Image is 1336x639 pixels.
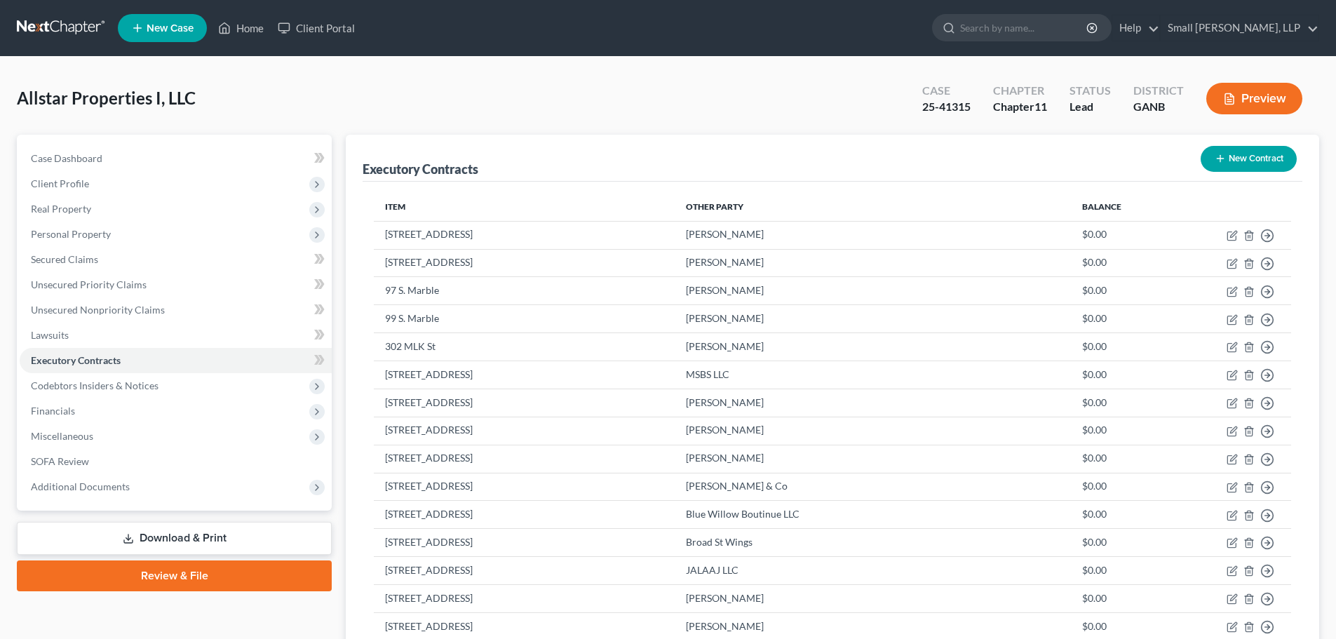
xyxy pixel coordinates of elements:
a: Executory Contracts [20,348,332,373]
th: Balance [1071,193,1170,221]
div: Case [922,83,971,99]
td: JALAAJ LLC [675,557,1071,585]
span: Codebtors Insiders & Notices [31,379,158,391]
td: [PERSON_NAME] [675,389,1071,417]
td: $0.00 [1071,333,1170,361]
td: [STREET_ADDRESS] [374,557,675,585]
div: 25-41315 [922,99,971,115]
a: Small [PERSON_NAME], LLP [1161,15,1318,41]
td: 97 S. Marble [374,277,675,305]
a: Help [1112,15,1159,41]
div: Status [1070,83,1111,99]
td: [STREET_ADDRESS] [374,501,675,529]
td: Broad St Wings [675,529,1071,557]
td: 99 S. Marble [374,305,675,333]
a: Client Portal [271,15,362,41]
div: GANB [1133,99,1184,115]
td: $0.00 [1071,473,1170,501]
span: Personal Property [31,228,111,240]
td: [PERSON_NAME] & Co [675,473,1071,501]
div: District [1133,83,1184,99]
th: Item [374,193,675,221]
div: Lead [1070,99,1111,115]
td: $0.00 [1071,389,1170,417]
td: [PERSON_NAME] [675,305,1071,333]
span: Client Profile [31,177,89,189]
td: Blue Willow Boutinue LLC [675,501,1071,529]
td: $0.00 [1071,584,1170,612]
td: [STREET_ADDRESS] [374,361,675,389]
a: Unsecured Priority Claims [20,272,332,297]
span: Unsecured Nonpriority Claims [31,304,165,316]
td: $0.00 [1071,501,1170,529]
span: New Case [147,23,194,34]
td: [PERSON_NAME] [675,333,1071,361]
a: Unsecured Nonpriority Claims [20,297,332,323]
div: Chapter [993,99,1047,115]
td: $0.00 [1071,417,1170,445]
span: Miscellaneous [31,430,93,442]
td: [STREET_ADDRESS] [374,473,675,501]
a: Download & Print [17,522,332,555]
a: Lawsuits [20,323,332,348]
div: Executory Contracts [363,161,478,177]
a: SOFA Review [20,449,332,474]
span: Additional Documents [31,480,130,492]
span: 11 [1034,100,1047,113]
span: Real Property [31,203,91,215]
td: $0.00 [1071,305,1170,333]
td: [PERSON_NAME] [675,221,1071,249]
div: Chapter [993,83,1047,99]
td: $0.00 [1071,361,1170,389]
button: Preview [1206,83,1302,114]
span: Case Dashboard [31,152,102,164]
td: [STREET_ADDRESS] [374,417,675,445]
td: [STREET_ADDRESS] [374,529,675,557]
td: [STREET_ADDRESS] [374,584,675,612]
td: $0.00 [1071,221,1170,249]
td: MSBS LLC [675,361,1071,389]
span: SOFA Review [31,455,89,467]
td: [STREET_ADDRESS] [374,249,675,277]
span: Financials [31,405,75,417]
td: [PERSON_NAME] [675,249,1071,277]
td: $0.00 [1071,557,1170,585]
td: 302 MLK St [374,333,675,361]
button: New Contract [1201,146,1297,172]
td: [PERSON_NAME] [675,417,1071,445]
input: Search by name... [960,15,1088,41]
span: Lawsuits [31,329,69,341]
td: $0.00 [1071,529,1170,557]
a: Review & File [17,560,332,591]
span: Executory Contracts [31,354,121,366]
td: $0.00 [1071,249,1170,277]
a: Case Dashboard [20,146,332,171]
span: Secured Claims [31,253,98,265]
td: [STREET_ADDRESS] [374,445,675,473]
a: Home [211,15,271,41]
td: $0.00 [1071,445,1170,473]
td: [STREET_ADDRESS] [374,389,675,417]
a: Secured Claims [20,247,332,272]
th: Other Party [675,193,1071,221]
td: $0.00 [1071,277,1170,305]
td: [PERSON_NAME] [675,584,1071,612]
td: [PERSON_NAME] [675,277,1071,305]
td: [PERSON_NAME] [675,445,1071,473]
td: [STREET_ADDRESS] [374,221,675,249]
span: Allstar Properties I, LLC [17,88,196,108]
span: Unsecured Priority Claims [31,278,147,290]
